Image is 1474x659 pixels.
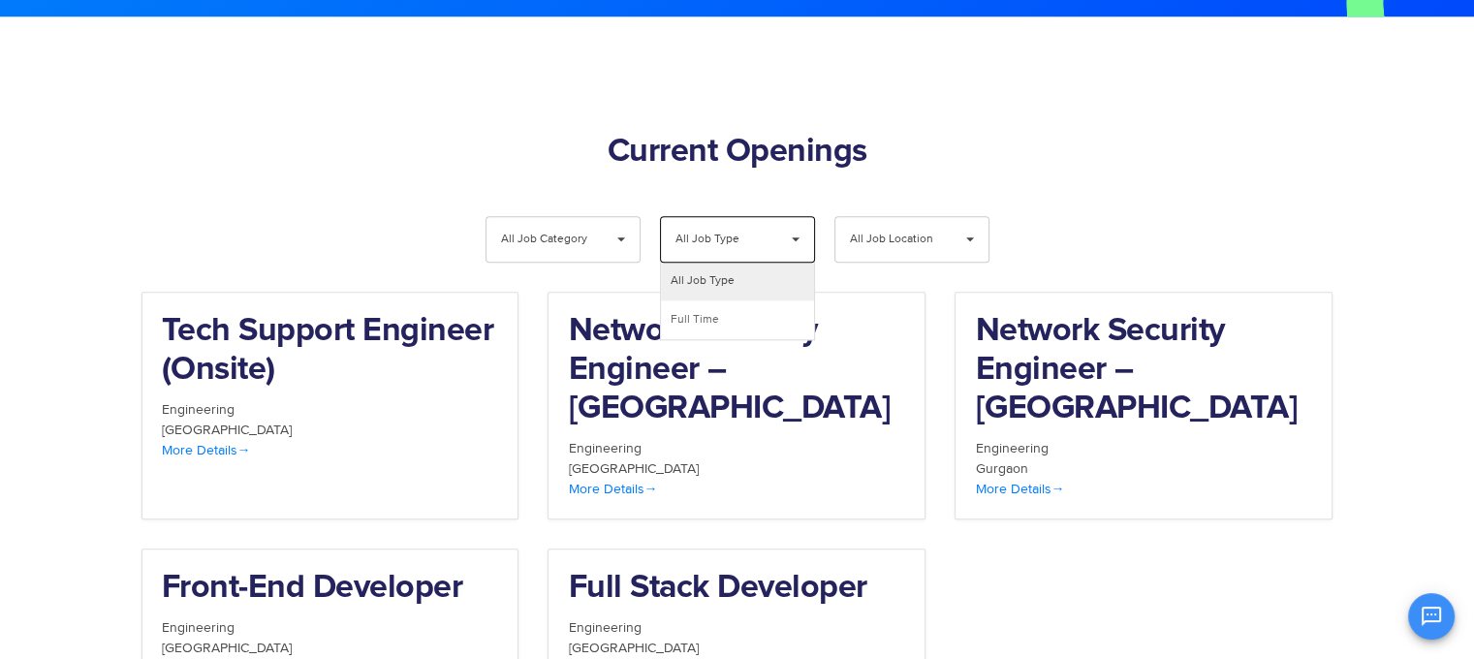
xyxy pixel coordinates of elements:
span: [GEOGRAPHIC_DATA] [568,460,698,477]
span: [GEOGRAPHIC_DATA] [162,422,292,438]
span: All Job Category [501,217,593,262]
span: ▾ [777,217,814,262]
span: [GEOGRAPHIC_DATA] [568,640,698,656]
span: [GEOGRAPHIC_DATA] [162,640,292,656]
span: Engineering [568,619,641,636]
span: All Job Type [675,217,768,262]
span: ▾ [952,217,988,262]
h2: Network Security Engineer – [GEOGRAPHIC_DATA] [975,312,1312,428]
span: Engineering [975,440,1048,456]
span: More Details [975,481,1064,497]
li: All Job Type [661,262,814,300]
li: Full Time [661,300,814,339]
h2: Front-End Developer [162,569,499,608]
span: ▾ [603,217,640,262]
span: Gurgaon [975,460,1027,477]
a: Network Security Engineer – [GEOGRAPHIC_DATA] Engineering [GEOGRAPHIC_DATA] More Details [548,292,925,519]
span: Engineering [568,440,641,456]
span: All Job Location [850,217,942,262]
span: Engineering [162,401,235,418]
a: Tech Support Engineer (Onsite) Engineering [GEOGRAPHIC_DATA] More Details [141,292,519,519]
button: Open chat [1408,593,1455,640]
span: More Details [568,481,657,497]
h2: Network Security Engineer – [GEOGRAPHIC_DATA] [568,312,905,428]
span: More Details [162,442,251,458]
h2: Full Stack Developer [568,569,905,608]
a: Network Security Engineer – [GEOGRAPHIC_DATA] Engineering Gurgaon More Details [955,292,1333,519]
h2: Tech Support Engineer (Onsite) [162,312,499,390]
span: Engineering [162,619,235,636]
h2: Current Openings [141,133,1333,172]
